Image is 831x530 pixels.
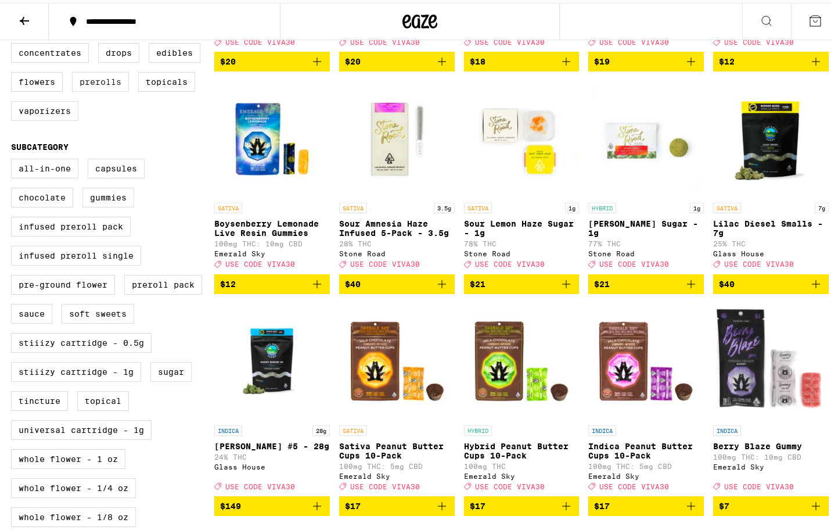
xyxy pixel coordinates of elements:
div: Glass House [214,460,330,468]
label: Preroll Pack [124,272,202,292]
label: Gummies [82,185,134,205]
img: Glass House - Donny Burger #5 - 28g [214,300,330,417]
label: Soft Sweets [62,301,134,321]
a: Open page for Hybrid Peanut Butter Cups 10-Pack from Emerald Sky [464,300,580,493]
label: Prerolls [72,69,129,89]
div: Stone Road [464,247,580,255]
p: HYBRID [464,422,492,433]
label: Whole Flower - 1 oz [11,446,125,466]
span: $21 [470,277,485,286]
img: Emerald Sky - Boysenberry Lemonade Live Resin Gummies [214,78,330,194]
p: 100mg THC: 5mg CBD [588,460,704,467]
label: Universal Cartridge - 1g [11,417,152,437]
button: Add to bag [713,493,829,513]
img: Stone Road - Sour Lemon Haze Sugar - 1g [464,78,580,194]
button: Add to bag [214,49,330,69]
a: Open page for Donny Burger #5 - 28g from Glass House [214,300,330,493]
p: 77% THC [588,237,704,245]
span: USE CODE VIVA30 [225,35,295,43]
a: Open page for Indica Peanut Butter Cups 10-Pack from Emerald Sky [588,300,704,493]
span: $18 [470,54,485,63]
p: HYBRID [588,200,616,210]
button: Add to bag [339,49,455,69]
p: SATIVA [464,200,492,210]
button: Add to bag [464,49,580,69]
p: Hybrid Peanut Butter Cups 10-Pack [464,439,580,457]
a: Open page for Berry Blaze Gummy from Emerald Sky [713,300,829,493]
button: Add to bag [713,271,829,291]
p: 100mg THC: 5mg CBD [339,460,455,467]
p: [PERSON_NAME] Sugar - 1g [588,216,704,235]
p: Boysenberry Lemonade Live Resin Gummies [214,216,330,235]
p: 3.5g [434,200,455,210]
span: USE CODE VIVA30 [475,258,545,266]
div: Glass House [713,247,829,255]
div: Emerald Sky [214,247,330,255]
label: Vaporizers [11,98,78,118]
p: Sour Amnesia Haze Infused 5-Pack - 3.5g [339,216,455,235]
span: $40 [719,277,735,286]
span: USE CODE VIVA30 [225,258,295,266]
span: $12 [220,277,236,286]
span: $17 [594,499,610,508]
img: Stone Road - Sour Amnesia Haze Infused 5-Pack - 3.5g [339,78,455,194]
div: Stone Road [588,247,704,255]
p: INDICA [214,422,242,433]
span: USE CODE VIVA30 [475,480,545,488]
button: Add to bag [339,493,455,513]
p: 1g [565,200,579,210]
label: Drops [98,40,139,60]
span: $149 [220,499,241,508]
p: 100mg THC: 10mg CBD [713,450,829,458]
img: Stone Road - Oreo Biscotti Sugar - 1g [588,78,704,194]
p: 7g [815,200,829,210]
p: Lilac Diesel Smalls - 7g [713,216,829,235]
label: STIIIZY Cartridge - 1g [11,359,141,379]
span: $17 [345,499,361,508]
p: SATIVA [339,200,367,210]
p: SATIVA [339,422,367,433]
span: $19 [594,54,610,63]
p: INDICA [588,422,616,433]
p: [PERSON_NAME] #5 - 28g [214,439,330,448]
label: Whole Flower - 1/4 oz [11,475,136,495]
label: STIIIZY Cartridge - 0.5g [11,330,152,350]
span: $21 [594,277,610,286]
span: USE CODE VIVA30 [350,480,420,488]
p: 25% THC [713,237,829,245]
div: Emerald Sky [713,460,829,468]
button: Add to bag [214,493,330,513]
label: Topical [77,388,129,408]
span: Hi. Need any help? [7,8,84,17]
button: Add to bag [464,271,580,291]
button: Add to bag [339,271,455,291]
label: Flowers [11,69,63,89]
span: USE CODE VIVA30 [599,258,669,266]
a: Open page for Boysenberry Lemonade Live Resin Gummies from Emerald Sky [214,78,330,271]
img: Emerald Sky - Sativa Peanut Butter Cups 10-Pack [339,300,455,417]
label: Edibles [149,40,200,60]
span: $12 [719,54,735,63]
div: Emerald Sky [588,470,704,477]
label: Tincture [11,388,68,408]
span: $17 [470,499,485,508]
p: 100mg THC [464,460,580,467]
a: Open page for Lilac Diesel Smalls - 7g from Glass House [713,78,829,271]
label: Pre-ground Flower [11,272,115,292]
span: USE CODE VIVA30 [599,35,669,43]
span: USE CODE VIVA30 [475,35,545,43]
img: Emerald Sky - Hybrid Peanut Butter Cups 10-Pack [464,300,580,417]
span: USE CODE VIVA30 [350,258,420,266]
label: Chocolate [11,185,73,205]
span: USE CODE VIVA30 [225,480,295,488]
label: Infused Preroll Single [11,243,141,263]
p: 28% THC [339,237,455,245]
p: Berry Blaze Gummy [713,439,829,448]
p: 28g [312,422,330,433]
p: 78% THC [464,237,580,245]
label: Capsules [88,156,145,176]
span: USE CODE VIVA30 [724,35,794,43]
span: $20 [220,54,236,63]
p: Sativa Peanut Butter Cups 10-Pack [339,439,455,457]
span: $7 [719,499,729,508]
